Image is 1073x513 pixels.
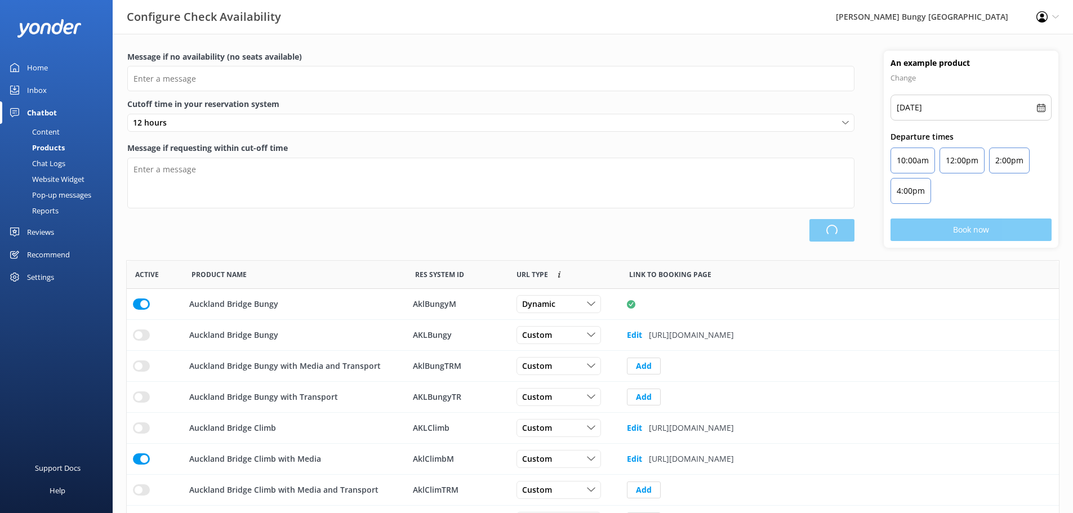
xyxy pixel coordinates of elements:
p: [URL][DOMAIN_NAME] [649,329,734,341]
a: Website Widget [7,171,113,187]
span: Link to booking page [517,269,548,280]
a: Content [7,124,113,140]
span: Product Name [192,269,247,280]
span: Custom [522,329,559,341]
span: Link to booking page [629,269,711,280]
div: AKLBungy [413,329,502,341]
p: Departure times [891,131,1052,143]
h4: An example product [891,57,1052,69]
div: Website Widget [7,171,84,187]
div: AKLBungyTR [413,391,502,403]
span: Res System ID [415,269,464,280]
span: Custom [522,360,559,372]
span: Active [135,269,159,280]
div: Help [50,479,65,502]
button: Edit [627,324,642,346]
p: Change [891,71,1052,84]
div: Reports [7,203,59,218]
p: Auckland Bridge Climb [189,422,276,434]
div: Content [7,124,60,140]
label: Message if no availability (no seats available) [127,51,854,63]
p: Auckland Bridge Bungy [189,329,278,341]
label: Cutoff time in your reservation system [127,98,854,110]
p: [URL][DOMAIN_NAME] [649,453,734,465]
a: Products [7,140,113,155]
div: Home [27,56,48,79]
div: AklBungyM [413,298,502,310]
div: row [127,320,1059,351]
div: AklClimbM [413,453,502,465]
a: Reports [7,203,113,218]
div: Reviews [27,221,54,243]
div: row [127,382,1059,413]
span: Custom [522,391,559,403]
div: Inbox [27,79,47,101]
div: Products [7,140,65,155]
p: 2:00pm [995,154,1023,167]
p: [DATE] [897,101,922,114]
button: Edit [627,448,642,470]
p: Auckland Bridge Climb with Media and Transport [189,484,379,496]
div: Support Docs [35,457,81,479]
div: row [127,289,1059,320]
div: row [127,413,1059,444]
b: Edit [627,329,642,341]
label: Message if requesting within cut-off time [127,142,854,154]
div: AklBungTRM [413,360,502,372]
p: Auckland Bridge Bungy [189,298,278,310]
div: Chatbot [27,101,57,124]
p: Auckland Bridge Bungy with Media and Transport [189,360,381,372]
p: [URL][DOMAIN_NAME] [649,422,734,434]
div: Pop-up messages [7,187,91,203]
div: row [127,444,1059,475]
a: Chat Logs [7,155,113,171]
div: Settings [27,266,54,288]
span: Custom [522,484,559,496]
span: Custom [522,453,559,465]
span: Dynamic [522,298,562,310]
a: Pop-up messages [7,187,113,203]
b: Edit [627,422,642,434]
span: 12 hours [133,117,173,129]
h3: Configure Check Availability [127,8,281,26]
b: Edit [627,453,642,465]
p: 10:00am [897,154,929,167]
button: Add [627,389,661,405]
div: Chat Logs [7,155,65,171]
p: 4:00pm [897,184,925,198]
div: row [127,351,1059,382]
button: Edit [627,417,642,439]
span: Custom [522,422,559,434]
div: row [127,475,1059,506]
button: Add [627,481,661,498]
div: AklClimTRM [413,484,502,496]
input: Enter a message [127,66,854,91]
div: Recommend [27,243,70,266]
p: 12:00pm [946,154,978,167]
p: Auckland Bridge Climb with Media [189,453,321,465]
p: Auckland Bridge Bungy with Transport [189,391,338,403]
button: Add [627,358,661,374]
div: AKLClimb [413,422,502,434]
img: yonder-white-logo.png [17,19,82,38]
